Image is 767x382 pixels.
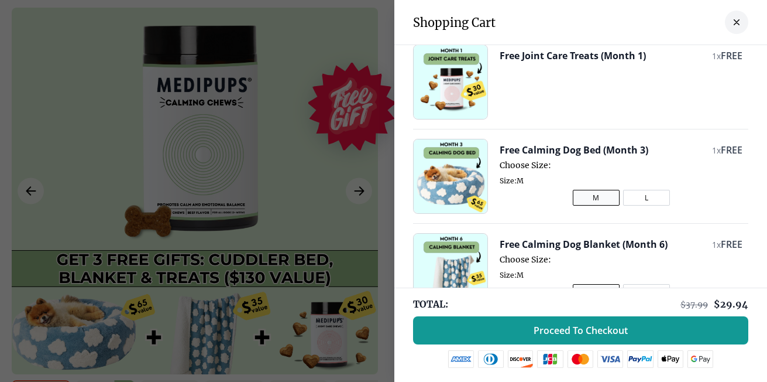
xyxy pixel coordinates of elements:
span: FREE [721,238,742,251]
button: M [573,284,620,300]
h3: Shopping Cart [413,15,496,30]
button: Proceed To Checkout [413,316,748,345]
img: mastercard [567,350,593,368]
span: 1 x [712,145,721,156]
img: visa [597,350,623,368]
img: Free Calming Dog Bed (Month 3) [414,139,487,213]
img: amex [448,350,474,368]
span: Size: M [500,271,742,279]
span: $ 29.94 [714,298,748,310]
span: Size: M [500,176,742,185]
img: discover [508,350,534,368]
button: Free Calming Dog Bed (Month 3) [500,144,648,156]
span: 1 x [712,50,721,62]
img: apple [658,350,683,368]
span: TOTAL: [413,298,448,311]
button: close-cart [725,11,748,34]
span: Choose Size: [500,160,742,170]
img: jcb [537,350,563,368]
span: 1 x [712,239,721,250]
img: Free Calming Dog Blanket (Month 6) [414,234,487,308]
button: M [573,190,620,206]
button: Free Calming Dog Blanket (Month 6) [500,238,668,251]
img: google [687,350,714,368]
span: Proceed To Checkout [534,325,628,336]
img: Free Joint Care Treats (Month 1) [414,45,487,119]
img: diners-club [478,350,504,368]
span: FREE [721,144,742,156]
span: Choose Size: [500,254,742,265]
button: L [623,284,670,300]
span: $ 37.99 [680,299,708,310]
img: paypal [627,350,654,368]
button: L [623,190,670,206]
button: Free Joint Care Treats (Month 1) [500,49,646,62]
span: FREE [721,49,742,62]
